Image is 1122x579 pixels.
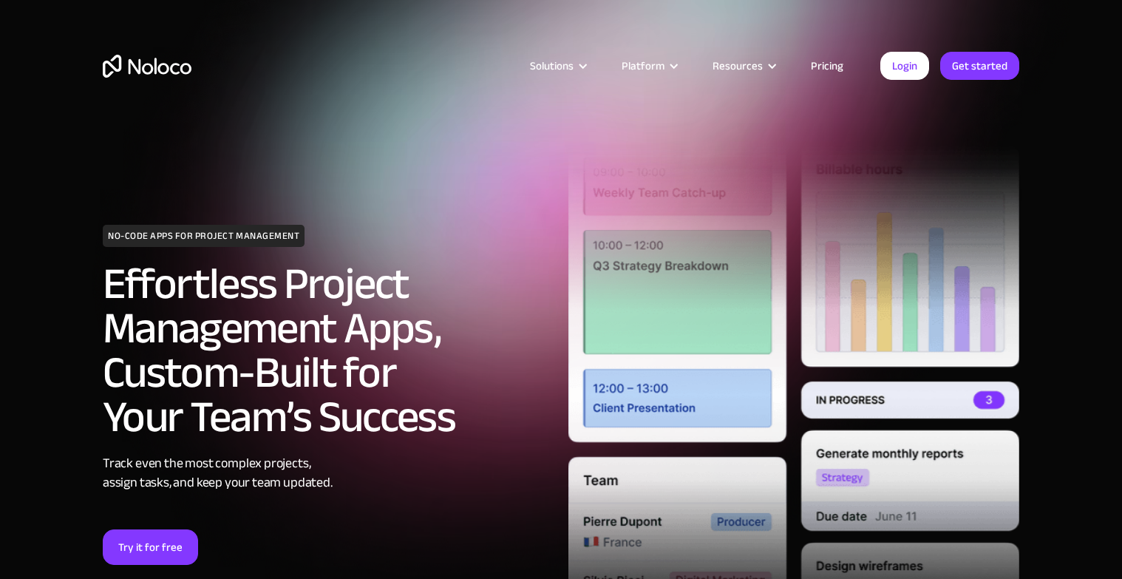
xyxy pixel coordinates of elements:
[103,55,191,78] a: home
[530,56,574,75] div: Solutions
[511,56,603,75] div: Solutions
[103,262,554,439] h2: Effortless Project Management Apps, Custom-Built for Your Team’s Success
[603,56,694,75] div: Platform
[694,56,792,75] div: Resources
[103,529,198,565] a: Try it for free
[792,56,862,75] a: Pricing
[103,225,305,247] h1: NO-CODE APPS FOR PROJECT MANAGEMENT
[880,52,929,80] a: Login
[622,56,664,75] div: Platform
[940,52,1019,80] a: Get started
[713,56,763,75] div: Resources
[103,454,554,492] div: Track even the most complex projects, assign tasks, and keep your team updated.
